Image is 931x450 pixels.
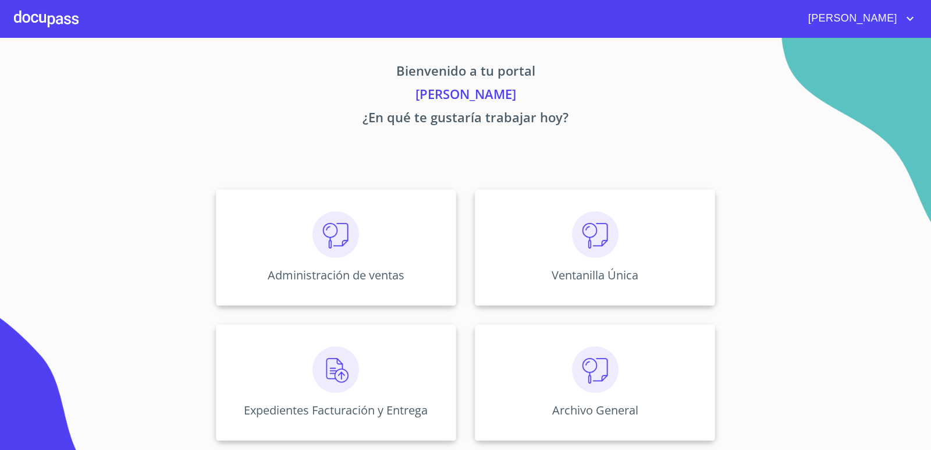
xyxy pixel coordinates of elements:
p: [PERSON_NAME] [107,84,824,108]
img: consulta.png [312,211,359,258]
button: account of current user [799,9,917,28]
span: [PERSON_NAME] [799,9,903,28]
p: Ventanilla Única [552,267,638,283]
p: Expedientes Facturación y Entrega [244,402,428,418]
p: ¿En qué te gustaría trabajar hoy? [107,108,824,131]
img: carga.png [312,346,359,393]
p: Administración de ventas [268,267,404,283]
p: Bienvenido a tu portal [107,61,824,84]
img: consulta.png [572,211,619,258]
p: Archivo General [552,402,638,418]
img: consulta.png [572,346,619,393]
